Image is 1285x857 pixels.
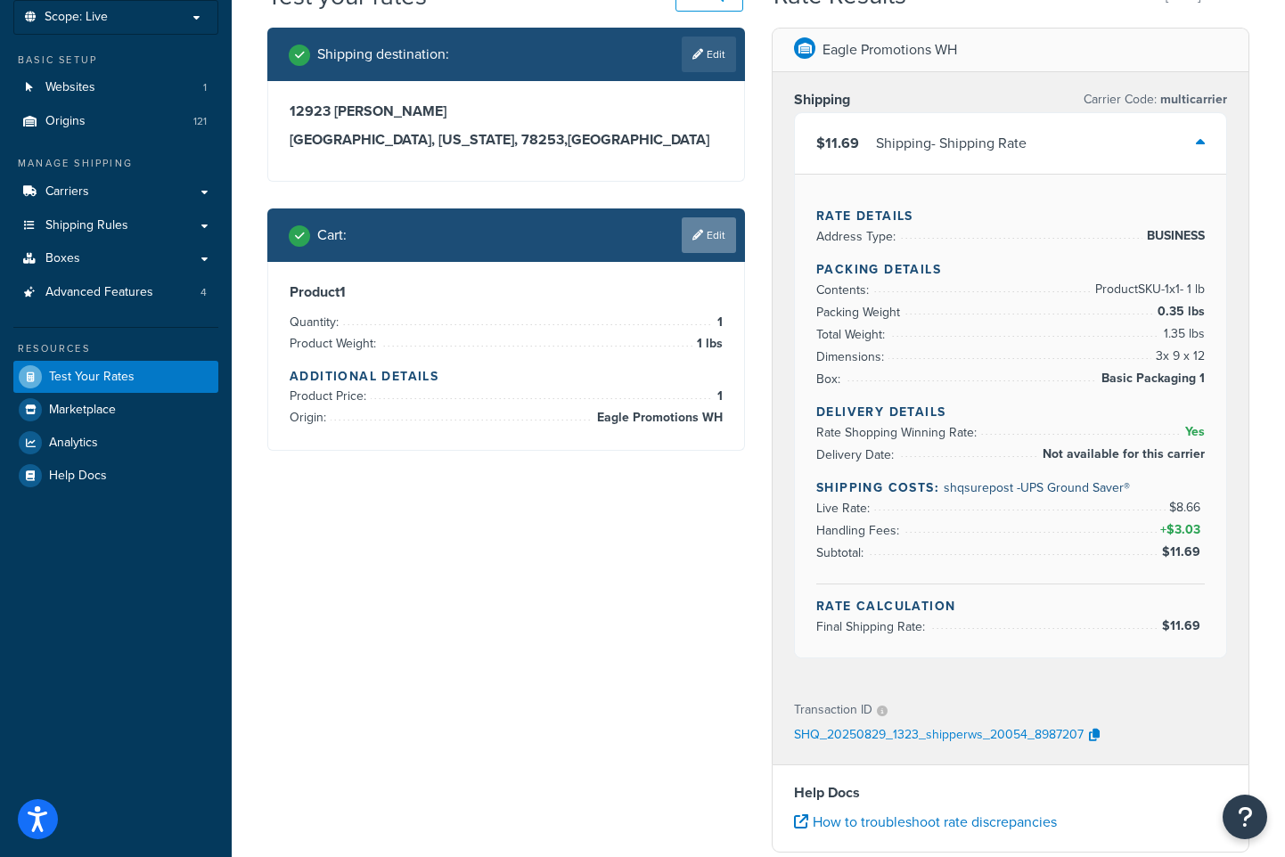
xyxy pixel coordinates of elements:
span: Eagle Promotions WH [593,407,723,428]
span: Shipping Rules [45,218,128,233]
span: 1 [713,386,723,407]
a: Advanced Features4 [13,276,218,309]
h2: Cart : [317,227,347,243]
li: Advanced Features [13,276,218,309]
span: + [1157,519,1205,541]
h3: [GEOGRAPHIC_DATA], [US_STATE], 78253 , [GEOGRAPHIC_DATA] [290,131,723,149]
span: Rate Shopping Winning Rate: [816,423,981,442]
span: 1 [713,312,723,333]
h4: Additional Details [290,367,723,386]
span: Box: [816,370,845,388]
h4: Help Docs [794,782,1227,804]
a: Shipping Rules [13,209,218,242]
span: 4 [201,285,207,300]
span: Product Weight: [290,334,381,353]
span: Carriers [45,184,89,200]
a: Websites1 [13,71,218,104]
p: Eagle Promotions WH [823,37,957,62]
span: Quantity: [290,313,343,331]
span: Address Type: [816,227,900,246]
li: Origins [13,105,218,138]
li: Websites [13,71,218,104]
span: BUSINESS [1142,225,1205,247]
h4: Rate Calculation [816,597,1205,616]
span: $3.03 [1166,520,1205,539]
span: Origin: [290,408,331,427]
span: Dimensions: [816,347,888,366]
span: Basic Packaging 1 [1097,368,1205,389]
a: Origins121 [13,105,218,138]
span: 1 lbs [692,333,723,355]
h3: 12923 [PERSON_NAME] [290,102,723,120]
a: Analytics [13,427,218,459]
a: How to troubleshoot rate discrepancies [794,812,1057,832]
span: shqsurepost - UPS Ground Saver® [944,478,1130,497]
span: Help Docs [49,469,107,484]
span: Product Price: [290,387,371,405]
h4: Packing Details [816,260,1205,279]
span: $8.66 [1169,498,1205,517]
span: 0.35 lbs [1153,301,1205,322]
span: Origins [45,114,86,129]
span: Delivery Date: [816,445,898,464]
span: Websites [45,80,95,95]
button: Open Resource Center [1223,795,1267,839]
div: Manage Shipping [13,156,218,171]
h4: Rate Details [816,207,1205,225]
span: 1 [203,80,207,95]
p: Transaction ID [794,698,872,722]
span: Scope: Live [45,10,108,25]
a: Help Docs [13,460,218,492]
span: 121 [193,114,207,129]
span: Packing Weight [816,303,904,322]
span: Total Weight: [816,325,889,344]
span: Not available for this carrier [1038,444,1205,465]
p: Carrier Code: [1084,87,1227,112]
a: Marketplace [13,394,218,426]
span: Final Shipping Rate: [816,617,929,636]
h2: Shipping destination : [317,46,449,62]
h3: Shipping [794,91,850,109]
span: Marketplace [49,403,116,418]
span: Subtotal: [816,543,868,562]
a: Carriers [13,175,218,208]
span: Handling Fees: [816,521,904,540]
h3: Product 1 [290,283,723,301]
span: Test Your Rates [49,370,135,385]
span: $11.69 [1162,543,1205,561]
h4: Shipping Costs: [816,478,1205,497]
span: Contents: [816,281,873,299]
span: Boxes [45,251,80,266]
span: Live Rate: [816,499,874,518]
span: Advanced Features [45,285,153,300]
div: Shipping - Shipping Rate [876,131,1027,156]
div: Basic Setup [13,53,218,68]
h4: Delivery Details [816,403,1205,421]
span: $11.69 [1162,616,1205,635]
a: Edit [682,37,736,72]
span: Analytics [49,436,98,451]
span: 3 x 9 x 12 [1151,346,1205,367]
span: Product SKU-1 x 1 - 1 lb [1091,279,1205,300]
a: Boxes [13,242,218,275]
span: $11.69 [816,133,859,153]
p: SHQ_20250829_1323_shipperws_20054_8987207 [794,722,1084,749]
div: Resources [13,341,218,356]
span: Yes [1181,421,1205,443]
span: multicarrier [1157,90,1227,109]
span: 1.35 lbs [1159,323,1205,345]
a: Test Your Rates [13,361,218,393]
a: Edit [682,217,736,253]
